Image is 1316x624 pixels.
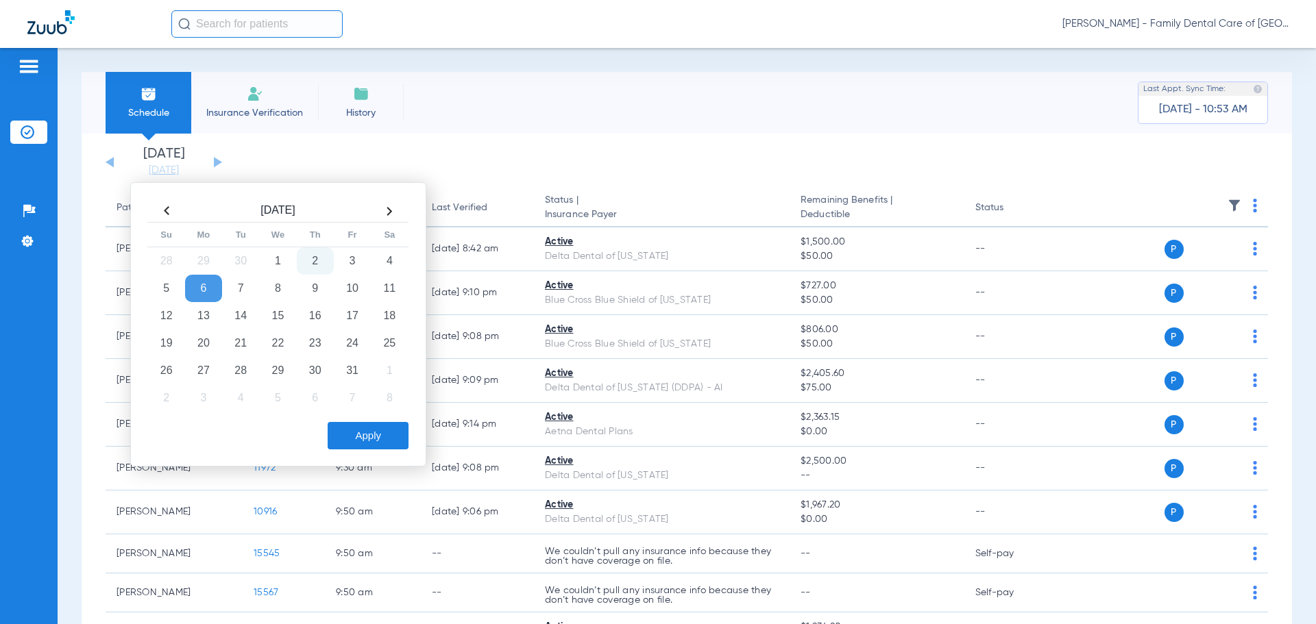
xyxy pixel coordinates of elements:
span: 15545 [254,549,280,558]
td: -- [964,403,1057,447]
td: [DATE] 9:10 PM [421,271,534,315]
th: [DATE] [185,200,371,223]
td: [PERSON_NAME] [106,573,243,612]
td: -- [964,359,1057,403]
td: -- [964,227,1057,271]
div: Last Verified [432,201,487,215]
img: filter.svg [1228,199,1241,212]
a: [DATE] [123,164,205,177]
span: $0.00 [801,512,953,527]
span: P [1165,327,1184,347]
span: Deductible [801,208,953,222]
img: last sync help info [1253,84,1263,94]
span: -- [801,588,811,597]
p: We couldn’t pull any insurance info because they don’t have coverage on file. [545,586,779,605]
span: $1,500.00 [801,235,953,249]
div: Active [545,454,779,469]
td: [DATE] 8:42 AM [421,227,534,271]
button: Apply [328,422,409,449]
td: [DATE] 9:09 PM [421,359,534,403]
div: Delta Dental of [US_STATE] (DDPA) - AI [545,381,779,395]
span: $75.00 [801,381,953,395]
div: Active [545,366,779,381]
div: Delta Dental of [US_STATE] [545,249,779,264]
span: 15567 [254,588,278,597]
th: Remaining Benefits | [790,189,964,227]
td: -- [964,490,1057,534]
div: Active [545,410,779,425]
td: [DATE] 9:06 PM [421,490,534,534]
img: group-dot-blue.svg [1253,417,1257,431]
img: group-dot-blue.svg [1253,286,1257,299]
td: [PERSON_NAME] [106,490,243,534]
td: [DATE] 9:08 PM [421,315,534,359]
span: $50.00 [801,293,953,308]
img: Manual Insurance Verification [247,86,263,102]
td: -- [421,573,534,612]
div: Active [545,235,779,249]
span: P [1165,284,1184,303]
td: -- [421,534,534,573]
span: Insurance Payer [545,208,779,222]
img: group-dot-blue.svg [1253,461,1257,475]
span: P [1165,240,1184,259]
span: History [328,106,393,120]
img: hamburger-icon [18,58,40,75]
span: $727.00 [801,279,953,293]
th: Status [964,189,1057,227]
td: [PERSON_NAME] [106,447,243,490]
input: Search for patients [171,10,343,38]
img: group-dot-blue.svg [1253,547,1257,560]
span: P [1165,415,1184,434]
td: 9:50 AM [325,573,421,612]
div: Blue Cross Blue Shield of [US_STATE] [545,337,779,351]
img: group-dot-blue.svg [1253,329,1257,343]
img: Zuub Logo [27,10,75,34]
img: group-dot-blue.svg [1253,505,1257,519]
span: $806.00 [801,323,953,337]
span: $0.00 [801,425,953,439]
div: Blue Cross Blue Shield of [US_STATE] [545,293,779,308]
span: P [1165,371,1184,390]
div: Aetna Dental Plans [545,425,779,439]
div: Patient Name [117,201,177,215]
img: Search Icon [178,18,191,30]
img: group-dot-blue.svg [1253,373,1257,387]
td: [PERSON_NAME] [106,534,243,573]
span: $1,967.20 [801,498,953,512]
img: group-dot-blue.svg [1253,586,1257,599]
span: Last Appt. Sync Time: [1143,82,1226,96]
p: We couldn’t pull any insurance info because they don’t have coverage on file. [545,547,779,566]
span: $50.00 [801,337,953,351]
span: $2,363.15 [801,410,953,425]
span: Insurance Verification [202,106,308,120]
td: 9:30 AM [325,447,421,490]
span: [DATE] - 10:53 AM [1159,103,1247,116]
div: Active [545,279,779,293]
img: group-dot-blue.svg [1253,242,1257,255]
td: 9:50 AM [325,490,421,534]
td: Self-pay [964,534,1057,573]
span: 11972 [254,463,276,473]
span: [PERSON_NAME] - Family Dental Care of [GEOGRAPHIC_DATA] [1062,17,1289,31]
div: Active [545,323,779,337]
th: Status | [534,189,790,227]
img: Schedule [141,86,157,102]
span: Schedule [116,106,181,120]
span: -- [801,469,953,483]
div: Last Verified [432,201,523,215]
div: Active [545,498,779,512]
img: History [353,86,369,102]
span: -- [801,549,811,558]
div: Delta Dental of [US_STATE] [545,512,779,527]
td: [DATE] 9:14 PM [421,403,534,447]
td: Self-pay [964,573,1057,612]
span: P [1165,503,1184,522]
td: -- [964,271,1057,315]
div: Patient Name [117,201,232,215]
li: [DATE] [123,147,205,177]
td: [DATE] 9:08 PM [421,447,534,490]
span: 10916 [254,507,277,516]
span: $50.00 [801,249,953,264]
img: group-dot-blue.svg [1253,199,1257,212]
